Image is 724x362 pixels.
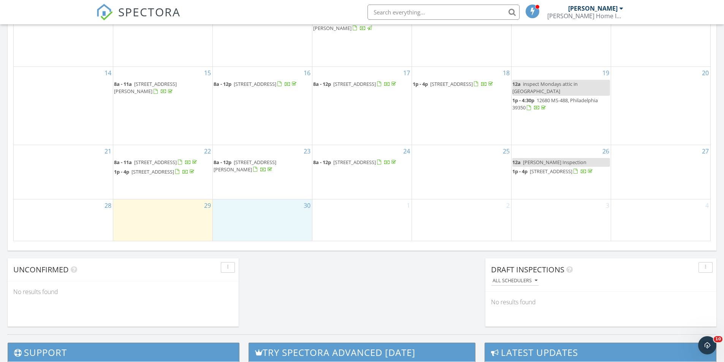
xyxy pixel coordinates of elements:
[412,145,511,199] td: Go to September 25, 2025
[103,199,113,212] a: Go to September 28, 2025
[203,145,212,157] a: Go to September 22, 2025
[214,80,311,89] a: 8a - 12p [STREET_ADDRESS]
[13,264,69,275] span: Unconfirmed
[547,12,623,20] div: Estes Home Inspections
[405,199,412,212] a: Go to October 1, 2025
[512,97,534,104] span: 1p - 4:30p
[491,264,564,275] span: Draft Inspections
[249,343,475,362] h3: Try spectora advanced [DATE]
[413,81,494,87] a: 1p - 4p [STREET_ADDRESS]
[214,81,298,87] a: 8a - 12p [STREET_ADDRESS]
[700,67,710,79] a: Go to September 20, 2025
[14,66,113,145] td: Go to September 14, 2025
[368,5,520,20] input: Search everything...
[114,80,212,96] a: 8a - 11a [STREET_ADDRESS][PERSON_NAME]
[114,168,196,175] a: 1p - 4p [STREET_ADDRESS]
[312,199,412,241] td: Go to October 1, 2025
[302,199,312,212] a: Go to September 30, 2025
[413,80,510,89] a: 1p - 4p [STREET_ADDRESS]
[118,4,181,20] span: SPECTORA
[203,199,212,212] a: Go to September 29, 2025
[512,97,598,111] a: 1p - 4:30p 12680 MS-488, Philadelphia 39350
[501,67,511,79] a: Go to September 18, 2025
[601,67,611,79] a: Go to September 19, 2025
[611,145,710,199] td: Go to September 27, 2025
[485,292,716,312] div: No results found
[512,159,521,166] span: 12a
[214,81,231,87] span: 8a - 12p
[214,159,231,166] span: 8a - 12p
[114,158,212,167] a: 8a - 11a [STREET_ADDRESS]
[14,145,113,199] td: Go to September 21, 2025
[114,168,212,177] a: 1p - 4p [STREET_ADDRESS]
[113,199,213,241] td: Go to September 29, 2025
[234,81,276,87] span: [STREET_ADDRESS]
[313,80,411,89] a: 8a - 12p [STREET_ADDRESS]
[313,159,331,166] span: 8a - 12p
[114,159,132,166] span: 8a - 11a
[512,168,594,175] a: 1p - 4p [STREET_ADDRESS]
[313,158,411,167] a: 8a - 12p [STREET_ADDRESS]
[512,96,610,112] a: 1p - 4:30p 12680 MS-488, Philadelphia 39350
[14,199,113,241] td: Go to September 28, 2025
[313,17,373,31] span: [STREET_ADDRESS][PERSON_NAME]
[501,145,511,157] a: Go to September 25, 2025
[96,10,181,26] a: SPECTORA
[402,145,412,157] a: Go to September 24, 2025
[134,159,177,166] span: [STREET_ADDRESS]
[412,199,511,241] td: Go to October 2, 2025
[214,159,276,173] a: 8a - 12p [STREET_ADDRESS][PERSON_NAME]
[8,281,239,302] div: No results found
[313,17,373,31] a: 1p - 5p [STREET_ADDRESS][PERSON_NAME]
[302,145,312,157] a: Go to September 23, 2025
[512,81,578,95] span: inspect Mondays attic in [GEOGRAPHIC_DATA]
[485,343,716,362] h3: Latest Updates
[511,66,611,145] td: Go to September 19, 2025
[313,16,411,33] a: 1p - 5p [STREET_ADDRESS][PERSON_NAME]
[203,67,212,79] a: Go to September 15, 2025
[131,168,174,175] span: [STREET_ADDRESS]
[114,81,177,95] a: 8a - 11a [STREET_ADDRESS][PERSON_NAME]
[512,97,598,111] span: 12680 MS-488, Philadelphia 39350
[704,199,710,212] a: Go to October 4, 2025
[601,145,611,157] a: Go to September 26, 2025
[114,168,129,175] span: 1p - 4p
[700,145,710,157] a: Go to September 27, 2025
[214,158,311,174] a: 8a - 12p [STREET_ADDRESS][PERSON_NAME]
[523,159,586,166] span: [PERSON_NAME] Inspection
[213,145,312,199] td: Go to September 23, 2025
[493,278,537,283] div: All schedulers
[103,67,113,79] a: Go to September 14, 2025
[611,66,710,145] td: Go to September 20, 2025
[402,67,412,79] a: Go to September 17, 2025
[714,336,722,342] span: 10
[114,81,177,95] span: [STREET_ADDRESS][PERSON_NAME]
[313,81,398,87] a: 8a - 12p [STREET_ADDRESS]
[313,81,331,87] span: 8a - 12p
[333,81,376,87] span: [STREET_ADDRESS]
[333,159,376,166] span: [STREET_ADDRESS]
[113,145,213,199] td: Go to September 22, 2025
[698,336,716,354] iframe: Intercom live chat
[413,81,428,87] span: 1p - 4p
[512,81,521,87] span: 12a
[312,66,412,145] td: Go to September 17, 2025
[611,199,710,241] td: Go to October 4, 2025
[530,168,572,175] span: [STREET_ADDRESS]
[213,199,312,241] td: Go to September 30, 2025
[113,66,213,145] td: Go to September 15, 2025
[302,67,312,79] a: Go to September 16, 2025
[313,159,398,166] a: 8a - 12p [STREET_ADDRESS]
[604,199,611,212] a: Go to October 3, 2025
[491,276,539,286] button: All schedulers
[8,343,239,362] h3: Support
[511,199,611,241] td: Go to October 3, 2025
[114,159,198,166] a: 8a - 11a [STREET_ADDRESS]
[511,145,611,199] td: Go to September 26, 2025
[512,168,528,175] span: 1p - 4p
[505,199,511,212] a: Go to October 2, 2025
[430,81,473,87] span: [STREET_ADDRESS]
[214,159,276,173] span: [STREET_ADDRESS][PERSON_NAME]
[213,66,312,145] td: Go to September 16, 2025
[96,4,113,21] img: The Best Home Inspection Software - Spectora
